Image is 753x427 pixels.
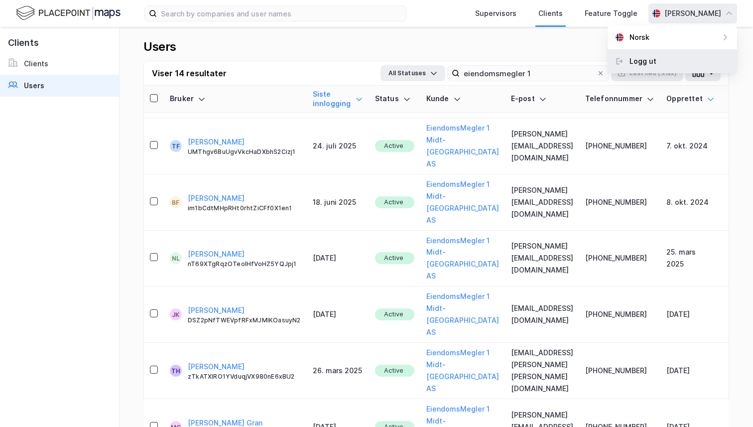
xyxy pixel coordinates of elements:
td: [PERSON_NAME][EMAIL_ADDRESS][DOMAIN_NAME] [505,174,579,231]
div: Clients [538,7,563,19]
div: Logg ut [629,55,656,67]
td: 18. juni 2025 [307,174,369,231]
div: Bruker [170,94,301,104]
td: 25. mars 2025 [660,231,721,287]
button: [PERSON_NAME] [188,192,245,204]
div: im1bCdtMHpRHt0rhtZiCFf0X1en1 [188,204,301,212]
div: Opprettet [666,94,715,104]
div: [PHONE_NUMBER] [585,308,655,320]
td: [DATE] [307,286,369,343]
button: EiendomsMegler 1 Midt-[GEOGRAPHIC_DATA] AS [426,235,499,283]
div: [PHONE_NUMBER] [585,252,655,264]
td: [PERSON_NAME][EMAIL_ADDRESS][DOMAIN_NAME] [505,231,579,287]
button: EiendomsMegler 1 Midt-[GEOGRAPHIC_DATA] AS [426,122,499,170]
td: 24. juli 2025 [307,118,369,174]
div: Norsk [629,31,649,43]
div: Siste innlogging [313,90,363,108]
button: [PERSON_NAME] [188,304,245,316]
div: Telefonnummer [585,94,655,104]
td: [EMAIL_ADDRESS][DOMAIN_NAME] [505,286,579,343]
td: [DATE] [307,231,369,287]
button: EiendomsMegler 1 Midt-[GEOGRAPHIC_DATA] AS [426,290,499,338]
button: [PERSON_NAME] [188,136,245,148]
div: zTkATXlRO1YVduqjVX980nE6xBU2 [188,373,301,381]
div: Kontrollprogram for chat [703,379,753,427]
td: [DATE] [660,343,721,399]
div: E-post [511,94,573,104]
div: Supervisors [475,7,516,19]
button: EiendomsMegler 1 Midt-[GEOGRAPHIC_DATA] AS [426,178,499,226]
td: [EMAIL_ADDRESS][PERSON_NAME][PERSON_NAME][DOMAIN_NAME] [505,343,579,399]
td: 7. okt. 2024 [660,118,721,174]
td: [DATE] [660,286,721,343]
div: Viser 14 resultater [152,67,227,79]
div: [PHONE_NUMBER] [585,140,655,152]
div: NL [172,252,180,264]
img: logo.f888ab2527a4732fd821a326f86c7f29.svg [16,4,121,22]
div: BF [172,196,179,208]
td: [PERSON_NAME][EMAIL_ADDRESS][DOMAIN_NAME] [505,118,579,174]
div: UMThgv6BuUgvVkcHaDXbhS2Cizj1 [188,148,301,156]
div: Status [375,94,414,104]
td: 26. mars 2025 [307,343,369,399]
div: Clients [24,58,48,70]
div: JK [172,308,179,320]
iframe: Chat Widget [703,379,753,427]
button: [PERSON_NAME] [188,248,245,260]
div: [PHONE_NUMBER] [585,196,655,208]
div: TF [172,140,180,152]
div: Feature Toggle [585,7,637,19]
div: Kunde [426,94,499,104]
input: Search user by name, email or client [460,66,597,81]
div: [PHONE_NUMBER] [585,365,655,377]
div: Users [24,80,44,92]
div: Users [143,39,176,55]
button: All Statuses [380,65,445,81]
td: 8. okt. 2024 [660,174,721,231]
div: [PERSON_NAME] [664,7,721,19]
div: DSZ2pNfTWEVpfRFxMJMlKOasuyN2 [188,316,301,324]
button: EiendomsMegler 1 Midt-[GEOGRAPHIC_DATA] AS [426,347,499,395]
div: TH [171,365,180,377]
div: nT69XTgRqzOTeoIHfVoHZ5YQJpj1 [188,260,301,268]
input: Search by companies and user names [157,6,406,21]
button: [PERSON_NAME] [188,361,245,373]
